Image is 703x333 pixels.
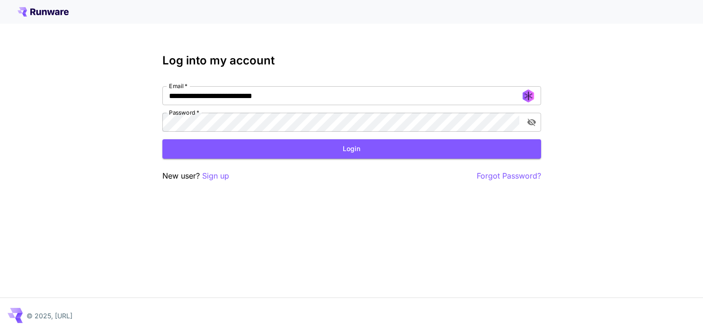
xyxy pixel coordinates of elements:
[27,311,72,321] p: © 2025, [URL]
[523,114,540,131] button: toggle password visibility
[162,54,541,67] h3: Log into my account
[477,170,541,182] button: Forgot Password?
[162,170,229,182] p: New user?
[169,108,199,117] label: Password
[202,170,229,182] button: Sign up
[169,82,187,90] label: Email
[162,139,541,159] button: Login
